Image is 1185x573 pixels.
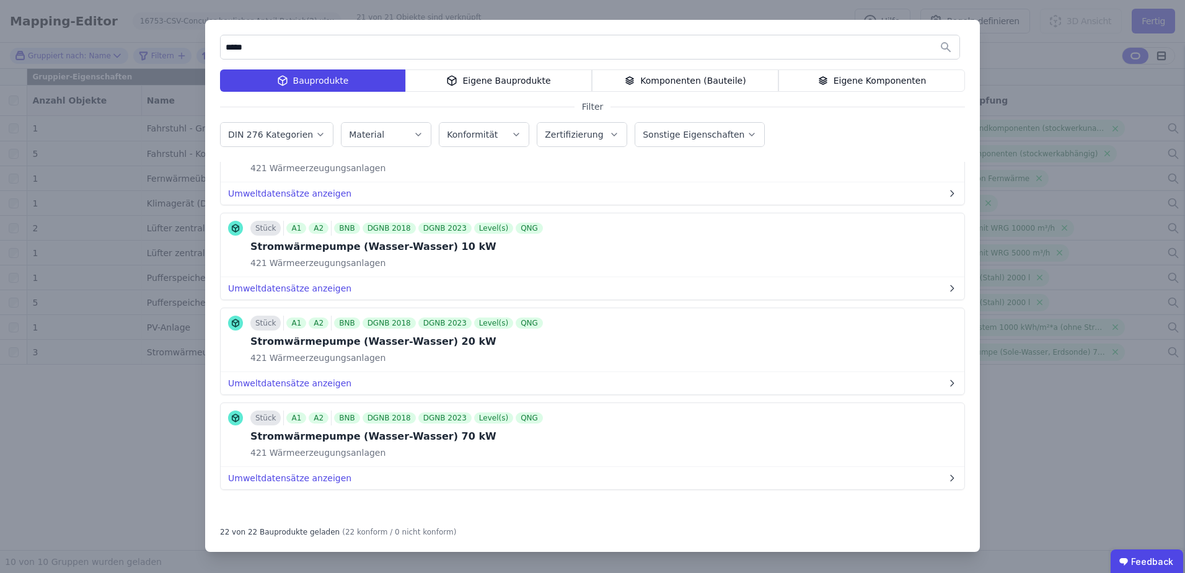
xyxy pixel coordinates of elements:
[221,277,964,300] button: Umweltdatensätze anzeigen
[418,318,472,329] div: DGNB 2023
[334,318,359,329] div: BNB
[228,130,315,140] label: DIN 276 Kategorien
[447,130,500,140] label: Konformität
[267,446,386,459] span: Wärmeerzeugungsanlagen
[778,69,965,92] div: Eigene Komponenten
[516,318,543,329] div: QNG
[418,412,472,424] div: DGNB 2023
[267,162,386,174] span: Wärmeerzeugungsanlagen
[575,100,611,113] span: Filter
[474,318,513,329] div: Level(s)
[334,412,359,424] div: BNB
[267,257,386,269] span: Wärmeerzeugungsanlagen
[342,522,456,537] div: (22 konform / 0 nicht konform)
[221,123,333,146] button: DIN 276 Kategorien
[439,123,529,146] button: Konformität
[516,412,543,424] div: QNG
[349,130,387,140] label: Material
[474,412,513,424] div: Level(s)
[405,69,592,92] div: Eigene Bauprodukte
[545,130,606,140] label: Zertifizierung
[474,223,513,234] div: Level(s)
[250,334,545,349] div: Stromwärmepumpe (Wasser-Wasser) 20 kW
[250,411,281,425] div: Stück
[250,446,267,459] span: 421
[250,239,545,254] div: Stromwärmepumpe (Wasser-Wasser) 10 kW
[309,318,328,329] div: A2
[309,223,328,234] div: A2
[286,223,306,234] div: A1
[250,352,267,364] span: 421
[418,223,472,234] div: DGNB 2023
[635,123,764,146] button: Sonstige Eigenschaften
[341,123,431,146] button: Material
[537,123,627,146] button: Zertifizierung
[363,318,416,329] div: DGNB 2018
[250,316,281,331] div: Stück
[221,467,964,489] button: Umweltdatensätze anzeigen
[221,182,964,205] button: Umweltdatensätze anzeigen
[592,69,778,92] div: Komponenten (Bauteile)
[250,162,267,174] span: 421
[309,412,328,424] div: A2
[516,223,543,234] div: QNG
[363,412,416,424] div: DGNB 2018
[220,522,340,537] div: 22 von 22 Bauprodukte geladen
[250,221,281,236] div: Stück
[250,257,267,269] span: 421
[267,352,386,364] span: Wärmeerzeugungsanlagen
[334,223,359,234] div: BNB
[250,429,545,444] div: Stromwärmepumpe (Wasser-Wasser) 70 kW
[220,69,405,92] div: Bauprodukte
[363,223,416,234] div: DGNB 2018
[286,318,306,329] div: A1
[286,412,306,424] div: A1
[221,372,964,394] button: Umweltdatensätze anzeigen
[643,130,747,140] label: Sonstige Eigenschaften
